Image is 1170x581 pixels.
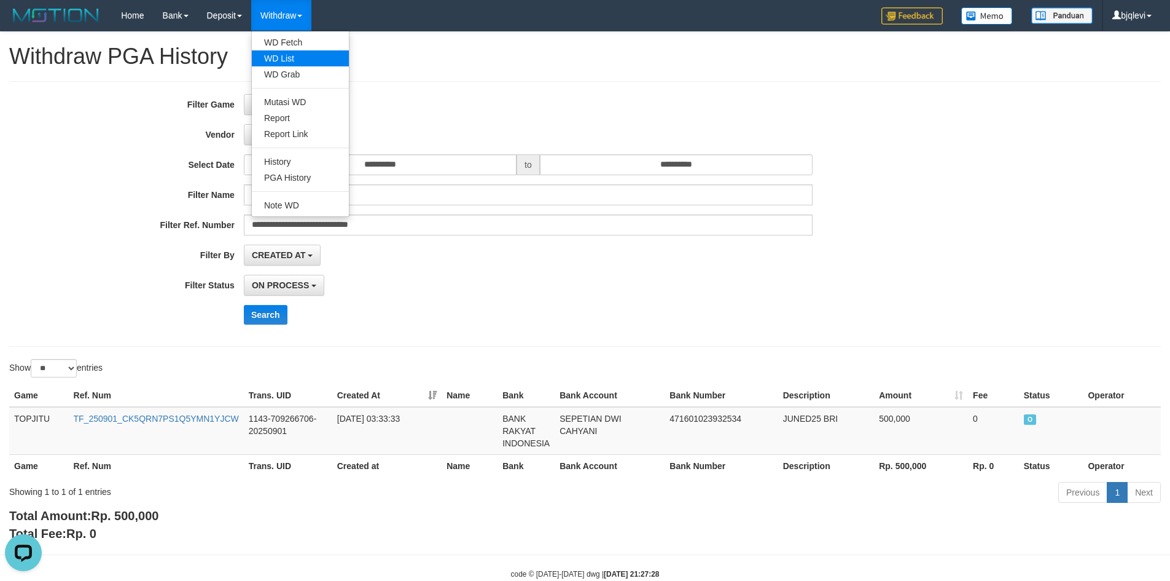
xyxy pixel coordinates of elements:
th: Operator [1083,384,1161,407]
th: Bank Number [665,454,778,477]
a: History [252,154,349,170]
a: PGA History [252,170,349,186]
button: WD LB [244,124,295,145]
button: [ITOTO] TOPJITU [244,94,337,115]
a: 1 [1107,482,1128,503]
a: Mutasi WD [252,94,349,110]
th: Description [778,454,875,477]
img: Feedback.jpg [881,7,943,25]
b: Total Fee: [9,527,96,540]
th: Bank [497,454,555,477]
th: Rp. 500,000 [874,454,968,477]
td: 0 [968,407,1019,455]
img: Button%20Memo.svg [961,7,1013,25]
h1: Withdraw PGA History [9,44,1161,69]
td: 471601023932534 [665,407,778,455]
th: Rp. 0 [968,454,1019,477]
img: panduan.png [1031,7,1093,24]
span: Rp. 0 [66,527,96,540]
th: Name [442,454,497,477]
span: ON PROCESS [1024,414,1037,425]
td: 500,000 [874,407,968,455]
button: ON PROCESS [244,275,324,296]
td: BANK RAKYAT INDONESIA [497,407,555,455]
td: 1143-709266706-20250901 [244,407,332,455]
th: Bank [497,384,555,407]
a: Next [1127,482,1161,503]
a: Note WD [252,197,349,213]
a: WD Grab [252,66,349,82]
span: to [517,154,540,175]
th: Ref. Num [69,384,244,407]
button: Search [244,305,287,325]
th: Operator [1083,454,1161,477]
a: Report [252,110,349,126]
th: Status [1019,384,1083,407]
span: CREATED AT [252,250,306,260]
th: Ref. Num [69,454,244,477]
button: Open LiveChat chat widget [5,5,42,42]
th: Game [9,384,69,407]
th: Bank Account [555,454,665,477]
small: code © [DATE]-[DATE] dwg | [511,570,660,579]
th: Description [778,384,875,407]
td: [DATE] 03:33:33 [332,407,442,455]
a: Report Link [252,126,349,142]
th: Name [442,384,497,407]
td: SEPETIAN DWI CAHYANI [555,407,665,455]
th: Created at [332,454,442,477]
button: CREATED AT [244,245,321,266]
th: Trans. UID [244,454,332,477]
th: Game [9,454,69,477]
th: Amount: activate to sort column ascending [874,384,968,407]
img: MOTION_logo.png [9,6,103,25]
th: Status [1019,454,1083,477]
div: Showing 1 to 1 of 1 entries [9,481,478,498]
select: Showentries [31,359,77,377]
label: Show entries [9,359,103,377]
th: Fee [968,384,1019,407]
td: JUNED25 BRI [778,407,875,455]
b: Total Amount: [9,509,158,523]
span: ON PROCESS [252,280,309,290]
th: Bank Account [555,384,665,407]
a: Previous [1058,482,1107,503]
span: Rp. 500,000 [91,509,158,523]
th: Bank Number [665,384,778,407]
a: WD Fetch [252,34,349,50]
a: TF_250901_CK5QRN7PS1Q5YMN1YJCW [74,414,239,424]
th: Trans. UID [244,384,332,407]
strong: [DATE] 21:27:28 [604,570,659,579]
td: TOPJITU [9,407,69,455]
th: Created At: activate to sort column ascending [332,384,442,407]
a: WD List [252,50,349,66]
